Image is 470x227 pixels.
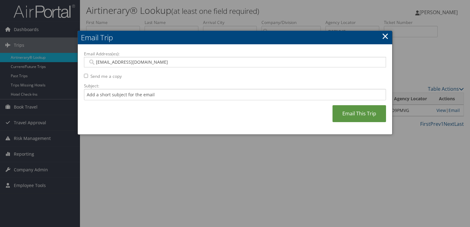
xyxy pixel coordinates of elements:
[78,31,392,44] h2: Email Trip
[382,30,389,42] a: ×
[90,73,122,79] label: Send me a copy
[84,83,386,89] label: Subject:
[88,59,382,65] input: Email address (Separate multiple email addresses with commas)
[84,89,386,100] input: Add a short subject for the email
[84,51,386,57] label: Email Address(es):
[333,105,386,122] a: Email This Trip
